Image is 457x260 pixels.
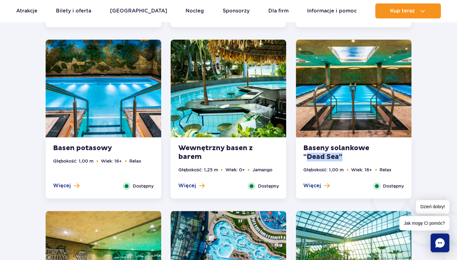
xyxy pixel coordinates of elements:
[101,158,122,164] li: Wiek: 16+
[129,158,141,164] li: Relax
[380,166,391,173] li: Relax
[225,166,245,173] li: Wiek: 0+
[223,3,250,18] a: Sponsorzy
[53,144,129,153] strong: Basen potasowy
[303,182,321,189] span: Więcej
[110,3,167,18] a: [GEOGRAPHIC_DATA]
[399,216,449,230] span: Jak mogę Ci pomóc?
[46,40,161,137] img: Potassium Pool
[430,233,449,252] div: Chat
[303,166,344,173] li: Głębokość: 1,00 m
[390,8,415,14] span: Kup teraz
[383,183,404,189] span: Dostępny
[296,40,411,137] img: Baseny solankowe
[178,144,254,161] strong: Wewnętrzny basen z barem
[303,144,379,161] strong: Baseny solankowe "Dead Sea"
[171,40,286,137] img: Pool with bar
[416,200,449,213] span: Dzień dobry!
[351,166,372,173] li: Wiek: 16+
[178,166,218,173] li: Głębokość: 1,25 m
[252,166,272,173] li: Jamango
[186,3,204,18] a: Nocleg
[53,158,93,164] li: Głębokość: 1,00 m
[178,182,196,189] span: Więcej
[178,182,204,189] button: Więcej
[56,3,91,18] a: Bilety i oferta
[307,3,357,18] a: Informacje i pomoc
[303,182,330,189] button: Więcej
[133,183,154,189] span: Dostępny
[258,183,279,189] span: Dostępny
[53,182,79,189] button: Więcej
[268,3,288,18] a: Dla firm
[53,182,71,189] span: Więcej
[375,3,441,18] button: Kup teraz
[16,3,37,18] a: Atrakcje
